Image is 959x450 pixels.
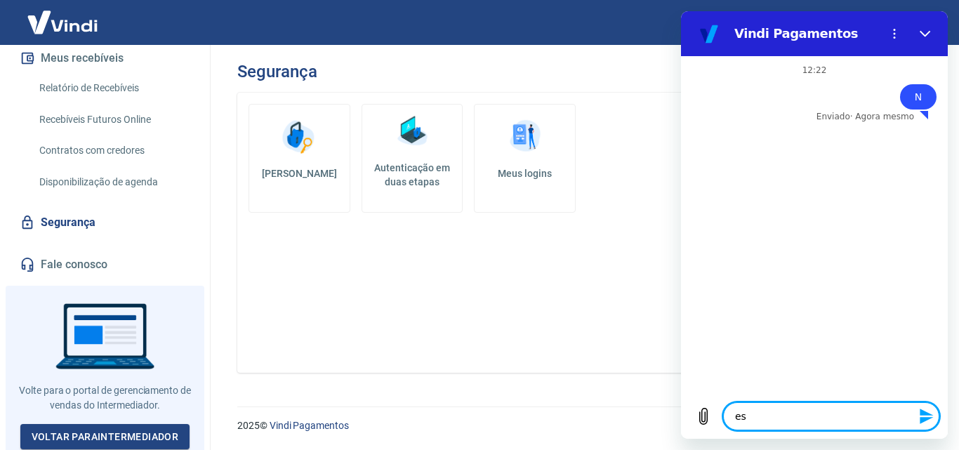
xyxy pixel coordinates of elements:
[368,161,457,189] h5: Autenticação em duas etapas
[17,43,193,74] button: Meus recebíveis
[362,104,463,213] a: Autenticação em duas etapas
[17,249,193,280] a: Fale conosco
[17,1,108,44] img: Vindi
[391,110,433,152] img: Autenticação em duas etapas
[270,420,349,431] a: Vindi Pagamentos
[278,116,320,158] img: Alterar senha
[34,136,193,165] a: Contratos com credores
[249,104,350,213] a: [PERSON_NAME]
[17,207,193,238] a: Segurança
[20,424,190,450] a: Voltar paraIntermediador
[504,116,546,158] img: Meus logins
[260,166,338,180] h5: [PERSON_NAME]
[34,105,193,134] a: Recebíveis Futuros Online
[237,62,317,81] h3: Segurança
[681,11,948,439] iframe: Janela de mensagens
[237,418,925,433] p: 2025 ©
[486,166,564,180] h5: Meus logins
[34,168,193,197] a: Disponibilização de agenda
[34,74,193,102] a: Relatório de Recebíveis
[892,10,942,36] button: Sair
[474,104,576,213] a: Meus logins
